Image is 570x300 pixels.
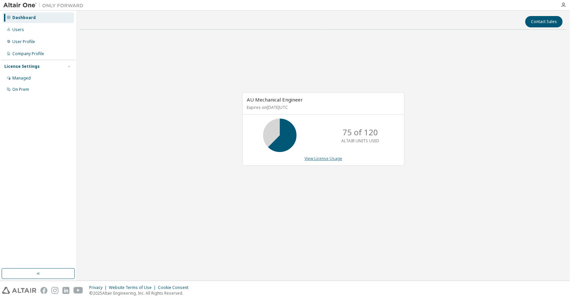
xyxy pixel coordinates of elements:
[247,96,303,103] span: AU Mechanical Engineer
[341,138,379,144] p: ALTAIR UNITS USED
[2,287,36,294] img: altair_logo.svg
[12,87,29,92] div: On Prem
[12,27,24,32] div: Users
[4,64,40,69] div: License Settings
[12,39,35,44] div: User Profile
[89,290,192,296] p: © 2025 Altair Engineering, Inc. All Rights Reserved.
[343,127,378,138] p: 75 of 120
[158,285,192,290] div: Cookie Consent
[62,287,69,294] img: linkedin.svg
[89,285,109,290] div: Privacy
[247,105,398,110] p: Expires on [DATE] UTC
[12,51,44,56] div: Company Profile
[73,287,83,294] img: youtube.svg
[12,15,36,20] div: Dashboard
[525,16,563,27] button: Contact Sales
[3,2,87,9] img: Altair One
[40,287,47,294] img: facebook.svg
[305,156,342,161] a: View License Usage
[12,76,31,81] div: Managed
[51,287,58,294] img: instagram.svg
[109,285,158,290] div: Website Terms of Use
